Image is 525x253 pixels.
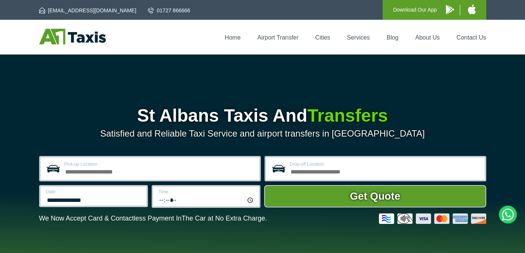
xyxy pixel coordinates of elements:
span: The Car at No Extra Charge. [181,215,267,222]
a: Airport Transfer [257,34,298,41]
a: [EMAIL_ADDRESS][DOMAIN_NAME] [39,7,136,14]
label: Time [159,190,254,194]
button: Get Quote [264,185,486,207]
a: Contact Us [456,34,486,41]
p: Download Our App [393,5,437,15]
p: We Now Accept Card & Contactless Payment In [39,215,267,222]
a: About Us [415,34,440,41]
label: Pick-up Location [64,162,255,166]
a: Home [225,34,241,41]
span: Transfers [307,106,388,125]
a: Blog [386,34,398,41]
a: Cities [315,34,330,41]
a: Services [347,34,370,41]
img: A1 Taxis Android App [446,5,454,14]
p: Satisfied and Reliable Taxi Service and airport transfers in [GEOGRAPHIC_DATA] [39,128,486,139]
h1: St Albans Taxis And [39,107,486,125]
a: 01727 866666 [148,7,190,14]
img: Credit And Debit Cards [379,213,486,224]
img: A1 Taxis St Albans LTD [39,29,106,44]
label: Drop-off Location [290,162,480,166]
img: A1 Taxis iPhone App [468,4,476,14]
label: Date [46,190,142,194]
